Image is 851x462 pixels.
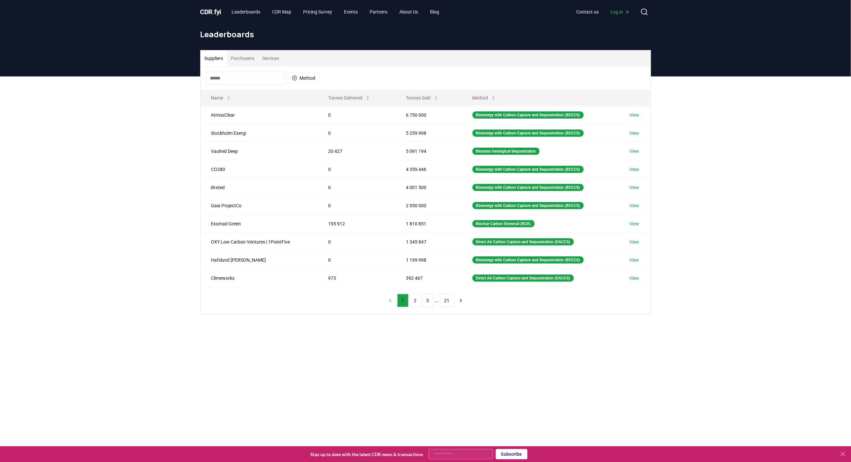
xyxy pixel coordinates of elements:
[318,178,396,196] td: 0
[323,91,376,104] button: Tonnes Delivered
[472,256,584,264] div: Bioenergy with Carbon Capture and Sequestration (BECCS)
[629,239,639,245] a: View
[396,142,462,160] td: 5 091 194
[606,6,635,18] a: Log in
[472,238,574,245] div: Direct Air Carbon Capture and Sequestration (DACCS)
[201,50,227,66] button: Suppliers
[201,196,318,215] td: Gaia ProjectCo
[440,294,454,307] button: 21
[288,73,320,83] button: Method
[435,297,439,304] li: ...
[472,202,584,209] div: Bioenergy with Carbon Capture and Sequestration (BECCS)
[364,6,393,18] a: Partners
[396,233,462,251] td: 1 345 847
[410,294,421,307] button: 2
[396,106,462,124] td: 6 750 000
[401,91,444,104] button: Tonnes Sold
[201,124,318,142] td: Stockholm Exergi
[629,166,639,173] a: View
[472,184,584,191] div: Bioenergy with Carbon Capture and Sequestration (BECCS)
[226,6,266,18] a: Leaderboards
[396,160,462,178] td: 4 359 446
[259,50,283,66] button: Services
[201,106,318,124] td: AtmosClear
[472,148,540,155] div: Biomass Geological Sequestration
[611,9,630,15] span: Log in
[226,6,444,18] nav: Main
[472,130,584,137] div: Bioenergy with Carbon Capture and Sequestration (BECCS)
[629,130,639,136] a: View
[396,215,462,233] td: 1 810 851
[200,8,221,16] span: CDR fyi
[318,142,396,160] td: 20 427
[201,269,318,287] td: Climeworks
[267,6,297,18] a: CDR Map
[571,6,604,18] a: Contact us
[629,220,639,227] a: View
[318,233,396,251] td: 0
[396,124,462,142] td: 5 259 998
[455,294,467,307] button: next page
[629,148,639,155] a: View
[201,233,318,251] td: OXY Low Carbon Ventures | 1PointFive
[629,257,639,263] a: View
[201,215,318,233] td: Exomad Green
[213,8,214,16] span: .
[472,166,584,173] div: Bioenergy with Carbon Capture and Sequestration (BECCS)
[467,91,501,104] button: Method
[629,184,639,191] a: View
[629,275,639,281] a: View
[200,29,651,40] h1: Leaderboards
[396,178,462,196] td: 4 001 500
[318,251,396,269] td: 0
[201,251,318,269] td: Hafslund [PERSON_NAME]
[318,106,396,124] td: 0
[571,6,635,18] nav: Main
[318,215,396,233] td: 195 912
[422,294,434,307] button: 3
[206,91,237,104] button: Name
[318,196,396,215] td: 0
[472,274,574,282] div: Direct Air Carbon Capture and Sequestration (DACCS)
[339,6,363,18] a: Events
[201,142,318,160] td: Vaulted Deep
[396,196,462,215] td: 2 950 000
[201,160,318,178] td: CO280
[396,251,462,269] td: 1 199 998
[397,294,409,307] button: 1
[201,178,318,196] td: Ørsted
[318,124,396,142] td: 0
[200,7,221,16] a: CDR.fyi
[394,6,423,18] a: About Us
[472,111,584,119] div: Bioenergy with Carbon Capture and Sequestration (BECCS)
[318,160,396,178] td: 0
[298,6,337,18] a: Pricing Survey
[318,269,396,287] td: 973
[629,202,639,209] a: View
[472,220,535,227] div: Biochar Carbon Removal (BCR)
[425,6,444,18] a: Blog
[629,112,639,118] a: View
[396,269,462,287] td: 392 467
[227,50,259,66] button: Purchasers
